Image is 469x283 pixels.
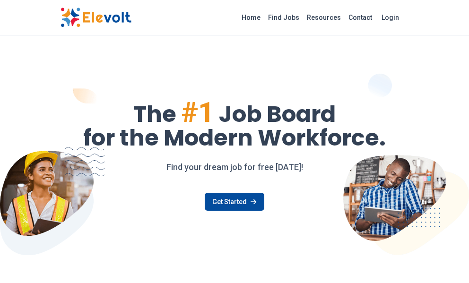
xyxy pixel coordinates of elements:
[61,98,408,149] h1: The Job Board for the Modern Workforce.
[303,10,345,25] a: Resources
[61,161,408,174] p: Find your dream job for free [DATE]!
[205,193,264,211] a: Get Started
[264,10,303,25] a: Find Jobs
[345,10,376,25] a: Contact
[376,8,405,27] a: Login
[238,10,264,25] a: Home
[181,95,214,129] span: #1
[61,8,131,27] img: Elevolt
